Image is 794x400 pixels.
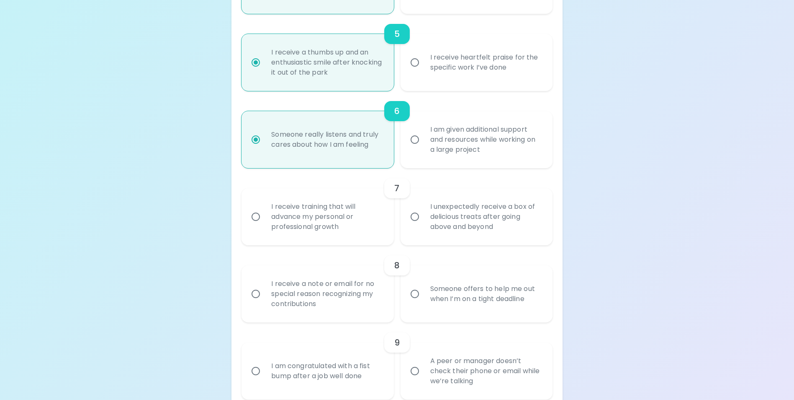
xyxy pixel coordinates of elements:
div: choice-group-check [242,168,552,245]
div: choice-group-check [242,91,552,168]
div: I unexpectedly receive a box of delicious treats after going above and beyond [424,192,548,242]
div: Someone offers to help me out when I’m on a tight deadline [424,274,548,314]
h6: 5 [394,27,400,41]
div: I receive heartfelt praise for the specific work I’ve done [424,42,548,83]
div: I receive a thumbs up and an enthusiastic smile after knocking it out of the park [265,37,389,88]
div: choice-group-check [242,322,552,400]
div: choice-group-check [242,14,552,91]
h6: 7 [394,182,399,195]
div: Someone really listens and truly cares about how I am feeling [265,119,389,160]
div: I am given additional support and resources while working on a large project [424,114,548,165]
h6: 9 [394,336,400,349]
div: I am congratulated with a fist bump after a job well done [265,351,389,391]
h6: 8 [394,259,400,272]
h6: 6 [394,104,400,118]
div: A peer or manager doesn’t check their phone or email while we’re talking [424,346,548,396]
div: choice-group-check [242,245,552,322]
div: I receive a note or email for no special reason recognizing my contributions [265,269,389,319]
div: I receive training that will advance my personal or professional growth [265,192,389,242]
